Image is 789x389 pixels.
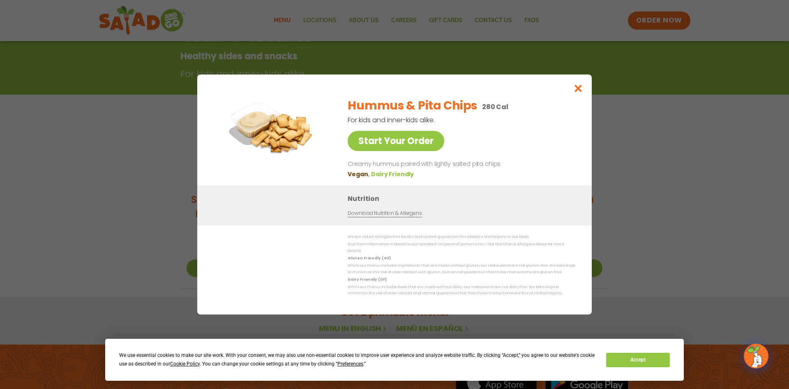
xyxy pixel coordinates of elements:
img: Featured product photo for Hummus & Pita Chips [216,91,331,168]
p: We are not an allergen free facility and cannot guarantee the absence of allergens in our foods. [348,234,575,240]
p: For kids and inner-kids alike. [348,115,533,125]
button: Close modal [565,75,592,102]
p: Nutrition information is based on our standard recipes and portion sizes. Click Nutrition & Aller... [348,241,575,254]
a: Download Nutrition & Allergens [348,210,422,217]
button: Accept [606,353,669,367]
h2: Hummus & Pita Chips [348,97,477,114]
p: Creamy hummus paired with lightly salted pita chips [348,159,572,169]
p: While our menu includes ingredients that are made without gluten, our restaurants are not gluten ... [348,263,575,275]
a: Start Your Order [348,131,444,151]
span: Cookie Policy [170,361,200,367]
strong: Gluten Friendly (GF) [348,256,390,261]
p: 280 Cal [482,102,508,112]
li: Dairy Friendly [371,170,415,179]
img: wpChatIcon [745,345,768,368]
div: Cookie Consent Prompt [105,339,684,381]
p: While our menu includes foods that are made without dairy, our restaurants are not dairy free. We... [348,284,575,297]
li: Vegan [348,170,371,179]
span: Preferences [337,361,363,367]
h3: Nutrition [348,193,579,204]
strong: Dairy Friendly (DF) [348,277,386,282]
div: We use essential cookies to make our site work. With your consent, we may also use non-essential ... [119,351,596,368]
